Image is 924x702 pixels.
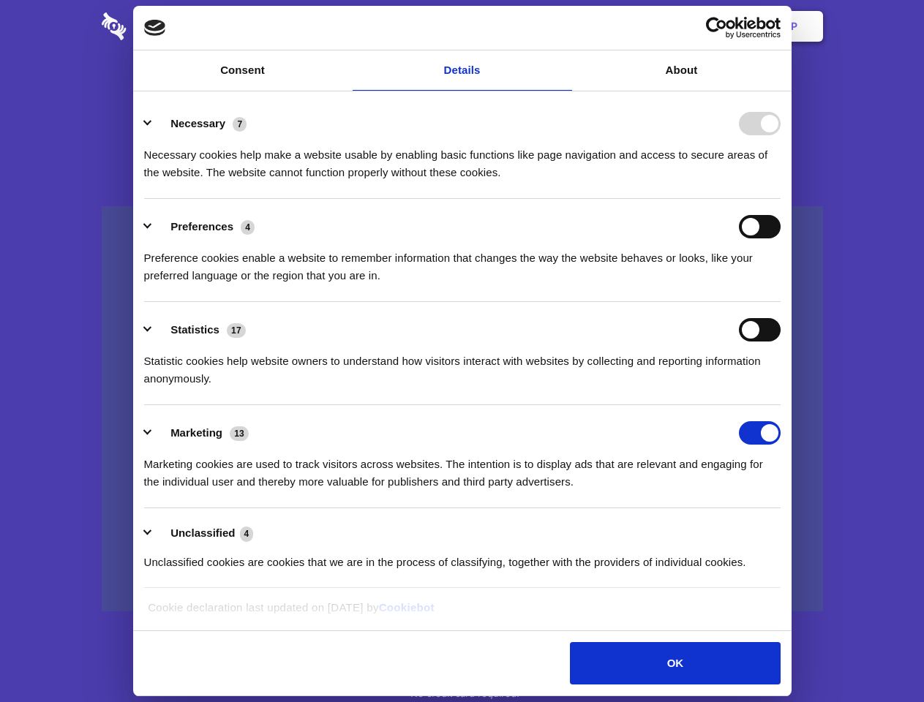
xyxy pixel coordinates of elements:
a: Pricing [429,4,493,49]
label: Statistics [170,323,219,336]
button: Necessary (7) [144,112,256,135]
button: Statistics (17) [144,318,255,341]
span: 4 [241,220,255,235]
h1: Eliminate Slack Data Loss. [102,66,823,118]
div: Statistic cookies help website owners to understand how visitors interact with websites by collec... [144,341,781,388]
span: 17 [227,323,246,338]
div: Unclassified cookies are cookies that we are in the process of classifying, together with the pro... [144,543,781,571]
a: Consent [133,50,353,91]
a: Details [353,50,572,91]
div: Cookie declaration last updated on [DATE] by [137,599,787,627]
span: 13 [230,426,249,441]
iframe: Drift Widget Chat Controller [851,629,906,684]
button: Unclassified (4) [144,524,263,543]
button: Marketing (13) [144,421,258,445]
a: Usercentrics Cookiebot - opens in a new window [653,17,781,39]
img: logo [144,20,166,36]
div: Marketing cookies are used to track visitors across websites. The intention is to display ads tha... [144,445,781,491]
label: Marketing [170,426,222,439]
h4: Auto-redaction of sensitive data, encrypted data sharing and self-destructing private chats. Shar... [102,133,823,181]
span: 4 [240,526,254,541]
div: Preference cookies enable a website to remember information that changes the way the website beha... [144,238,781,284]
a: About [572,50,792,91]
button: OK [570,642,780,684]
button: Preferences (4) [144,215,264,238]
a: Wistia video thumbnail [102,206,823,612]
a: Login [664,4,727,49]
a: Cookiebot [379,601,435,614]
label: Necessary [170,117,225,129]
label: Preferences [170,220,233,233]
img: logo-wordmark-white-trans-d4663122ce5f474addd5e946df7df03e33cb6a1c49d2221995e7729f52c070b2.svg [102,12,227,40]
span: 7 [233,117,247,132]
div: Necessary cookies help make a website usable by enabling basic functions like page navigation and... [144,135,781,181]
a: Contact [593,4,661,49]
